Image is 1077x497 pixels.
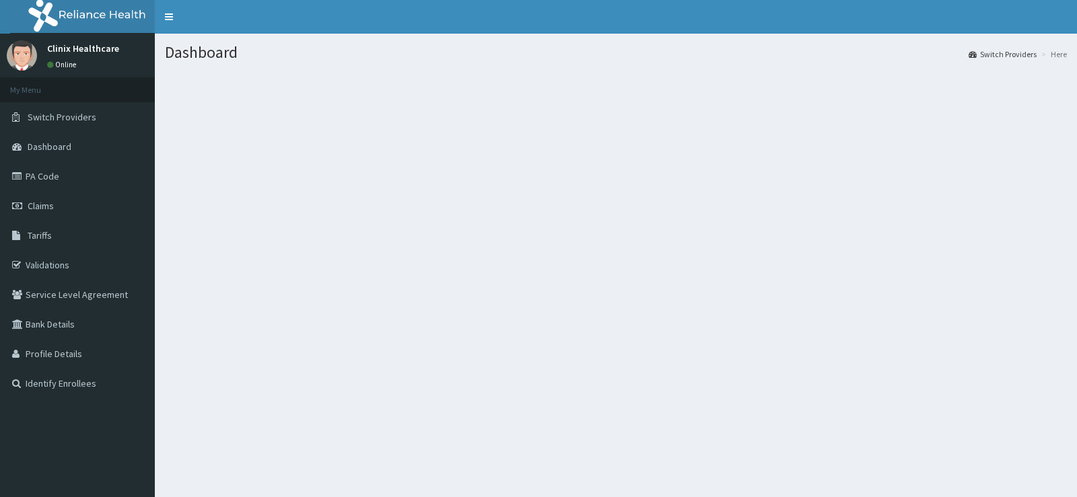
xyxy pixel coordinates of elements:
[7,40,37,71] img: User Image
[1038,48,1067,60] li: Here
[47,44,119,53] p: Clinix Healthcare
[28,111,96,123] span: Switch Providers
[969,48,1037,60] a: Switch Providers
[28,141,71,153] span: Dashboard
[28,200,54,212] span: Claims
[165,44,1067,61] h1: Dashboard
[28,229,52,241] span: Tariffs
[47,60,79,69] a: Online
